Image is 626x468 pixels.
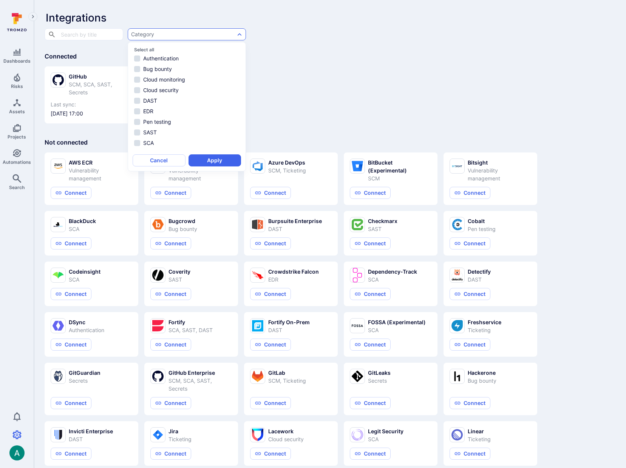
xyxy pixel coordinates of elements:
span: SAST [143,129,157,136]
span: Authentication [143,55,179,62]
span: Cloud security [143,86,179,94]
span: EDR [143,108,153,115]
span: Bug bounty [143,65,172,73]
button: Cancel [133,154,185,166]
button: Select all [133,47,156,52]
span: SCA [143,139,154,147]
button: Apply [189,154,241,166]
span: Cloud monitoring [143,76,185,83]
span: DAST [143,97,157,105]
span: Pen testing [143,118,171,126]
